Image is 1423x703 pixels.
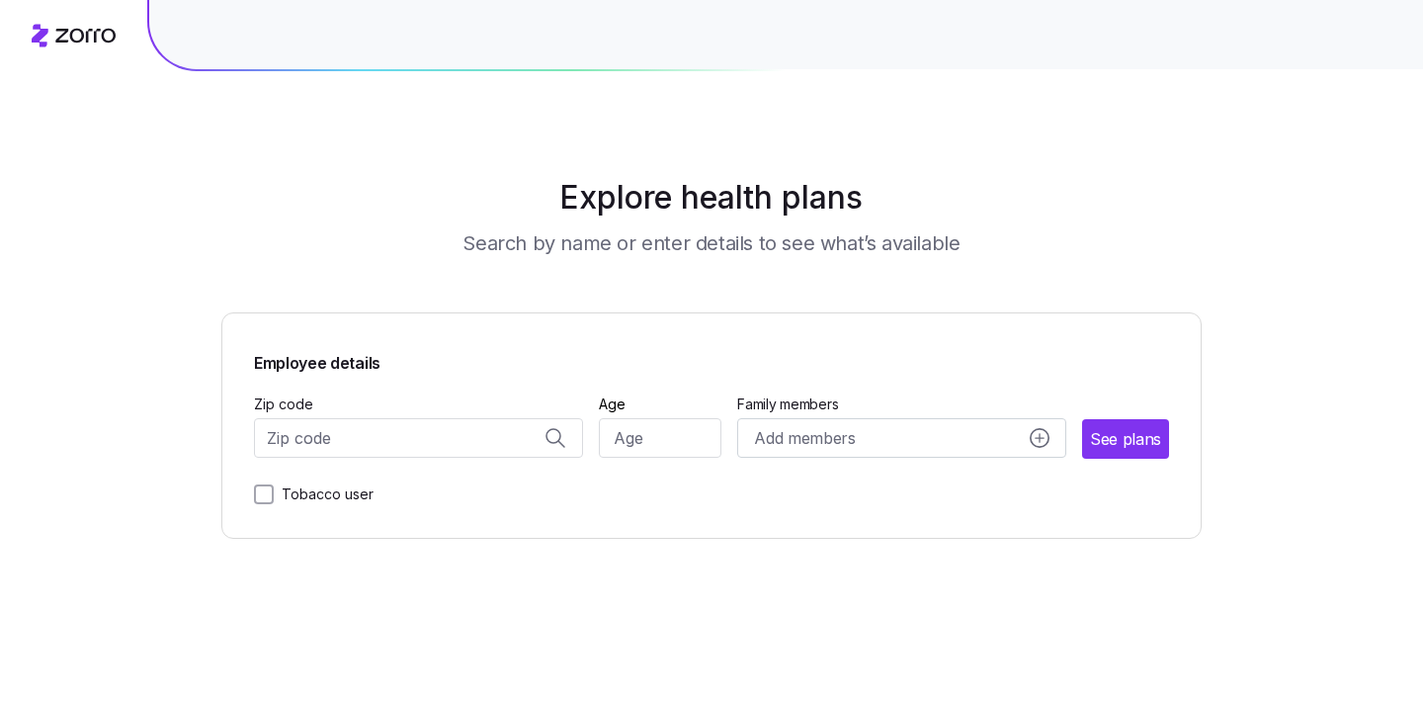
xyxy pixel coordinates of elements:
[754,426,855,451] span: Add members
[1030,428,1049,448] svg: add icon
[254,394,313,415] label: Zip code
[254,345,380,376] span: Employee details
[599,394,626,415] label: Age
[1090,427,1161,452] span: See plans
[271,174,1153,221] h1: Explore health plans
[599,418,722,458] input: Age
[274,483,374,506] label: Tobacco user
[462,229,960,257] h3: Search by name or enter details to see what’s available
[1082,419,1169,459] button: See plans
[737,395,1066,414] span: Family members
[254,418,583,458] input: Zip code
[737,418,1066,458] button: Add membersadd icon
